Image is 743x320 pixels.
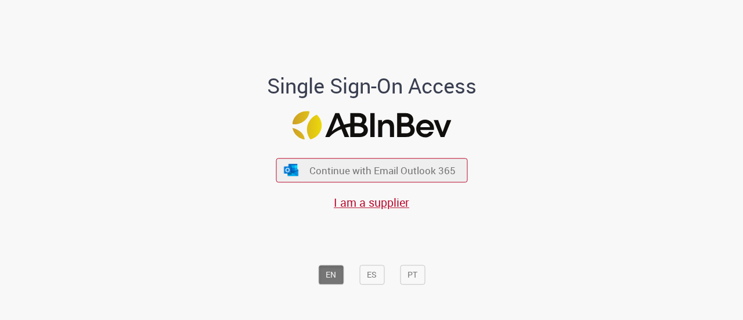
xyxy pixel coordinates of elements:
[276,159,467,182] button: ícone Azure/Microsoft 360 Continue with Email Outlook 365
[309,164,456,177] span: Continue with Email Outlook 365
[359,265,384,285] button: ES
[211,74,533,98] h1: Single Sign-On Access
[292,111,451,139] img: Logo ABInBev
[318,265,344,285] button: EN
[334,195,409,210] a: I am a supplier
[400,265,425,285] button: PT
[283,164,300,176] img: ícone Azure/Microsoft 360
